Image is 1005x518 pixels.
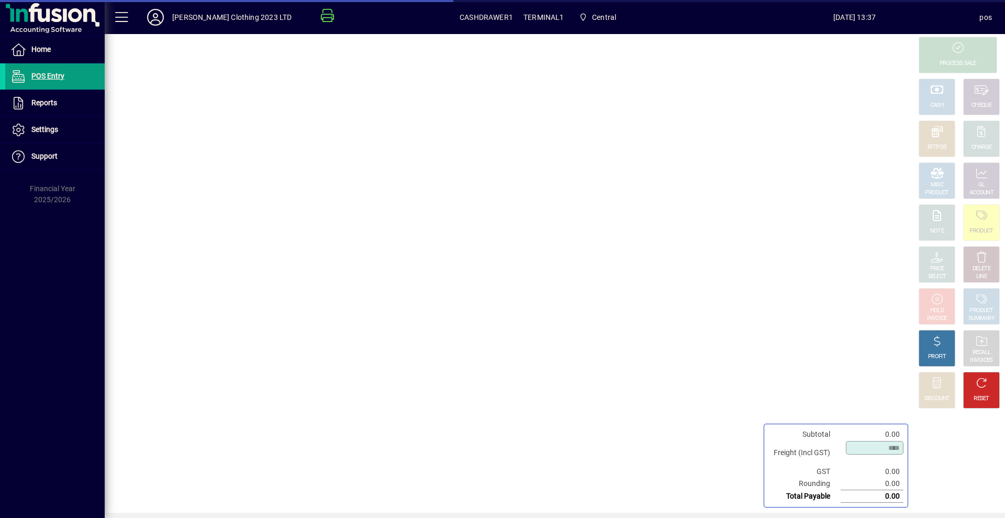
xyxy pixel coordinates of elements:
td: Total Payable [768,490,841,503]
div: HOLD [930,307,944,315]
span: TERMINAL1 [523,9,564,26]
td: 0.00 [841,490,903,503]
td: Rounding [768,478,841,490]
span: Support [31,152,58,160]
span: Central [592,9,616,26]
div: EFTPOS [928,144,947,151]
td: 0.00 [841,478,903,490]
a: Settings [5,117,105,143]
div: INVOICES [970,357,992,365]
div: PRODUCT [969,227,993,235]
div: SELECT [928,273,946,281]
div: GL [978,181,985,189]
button: Profile [139,8,172,27]
div: PROFIT [928,353,946,361]
div: CHARGE [971,144,992,151]
td: 0.00 [841,466,903,478]
div: PROCESS SALE [940,60,976,68]
div: ACCOUNT [969,189,993,197]
div: INVOICE [927,315,946,323]
div: NOTE [930,227,944,235]
div: CASH [930,102,944,109]
div: DELETE [973,265,990,273]
div: LINE [976,273,987,281]
span: Reports [31,98,57,107]
span: Home [31,45,51,53]
span: Central [575,8,621,27]
div: CHEQUE [971,102,991,109]
div: MISC [931,181,943,189]
div: PRODUCT [925,189,948,197]
td: Subtotal [768,428,841,440]
div: RESET [974,395,989,403]
div: RECALL [973,349,991,357]
span: [DATE] 13:37 [730,9,980,26]
div: PRICE [930,265,944,273]
a: Reports [5,90,105,116]
a: Home [5,37,105,63]
td: Freight (Incl GST) [768,440,841,466]
td: 0.00 [841,428,903,440]
a: Support [5,144,105,170]
div: pos [979,9,992,26]
div: PRODUCT [969,307,993,315]
div: DISCOUNT [924,395,950,403]
span: Settings [31,125,58,134]
span: CASHDRAWER1 [460,9,513,26]
span: POS Entry [31,72,64,80]
div: SUMMARY [968,315,995,323]
td: GST [768,466,841,478]
div: [PERSON_NAME] Clothing 2023 LTD [172,9,292,26]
